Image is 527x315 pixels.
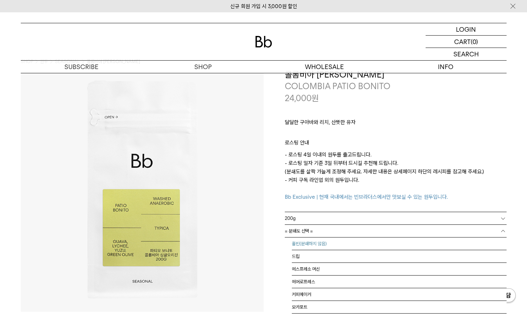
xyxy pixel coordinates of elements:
a: SHOP [142,61,264,73]
li: 에스프레소 머신 [292,263,507,276]
a: SUBSCRIBE [21,61,142,73]
p: INFO [385,61,507,73]
h3: 콜롬비아 [PERSON_NAME] [285,69,507,81]
p: 로스팅 안내 [285,138,507,150]
p: (0) [471,36,478,48]
img: 로고 [255,36,272,48]
p: SEARCH [453,48,479,60]
p: - 로스팅 4일 이내의 원두를 출고드립니다. - 로스팅 일자 기준 3일 뒤부터 드시길 추천해 드립니다. (분쇄도를 살짝 가늘게 조정해 주세요. 자세한 내용은 상세페이지 하단의... [285,150,507,201]
span: 원 [312,93,319,103]
p: ㅤ [285,130,507,138]
p: COLOMBIA PATIO BONITO [285,80,507,92]
p: 달달한 구아바와 리치, 산뜻한 유자 [285,118,507,130]
li: 드립 [292,250,507,263]
span: = 분쇄도 선택 = [285,225,313,237]
p: LOGIN [456,23,476,35]
li: 홀빈(분쇄하지 않음) [292,237,507,250]
a: 신규 회원 가입 시 3,000원 할인 [230,3,297,10]
li: 모카포트 [292,301,507,314]
li: 에어로프레스 [292,276,507,288]
a: CART (0) [426,36,507,48]
img: 콜롬비아 파티오 보니토 [21,69,264,312]
p: CART [454,36,471,48]
span: 200g [285,212,296,224]
a: LOGIN [426,23,507,36]
span: Bb Exclusive | 현재 국내에서는 빈브라더스에서만 맛보실 수 있는 원두입니다. [285,194,448,200]
li: 커피메이커 [292,288,507,301]
p: 24,000 [285,92,319,104]
p: WHOLESALE [264,61,385,73]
